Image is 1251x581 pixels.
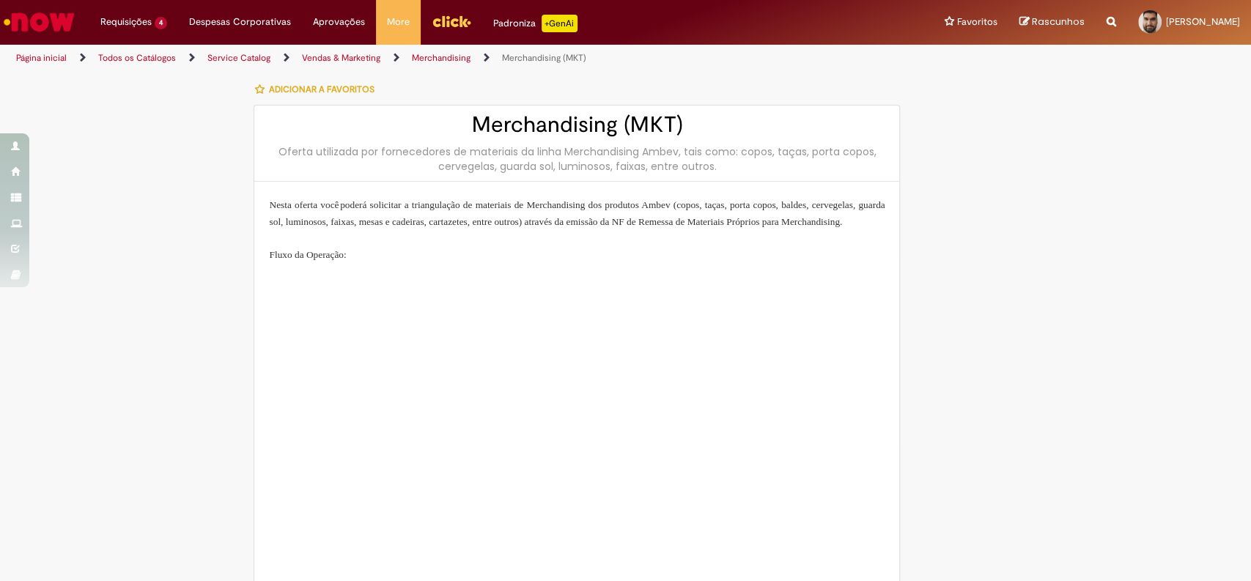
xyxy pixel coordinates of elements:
span: [PERSON_NAME] [1166,15,1240,28]
span: More [387,15,410,29]
span: Aprovações [313,15,365,29]
span: Fluxo da Operação: [269,249,346,260]
img: ServiceNow [1,7,77,37]
a: Merchandising [412,52,470,64]
span: Rascunhos [1032,15,1085,29]
img: click_logo_yellow_360x200.png [432,10,471,32]
a: Página inicial [16,52,67,64]
p: +GenAi [542,15,577,32]
span: Adicionar a Favoritos [268,84,374,95]
span: Favoritos [957,15,997,29]
button: Adicionar a Favoritos [254,74,382,105]
span: Requisições [100,15,152,29]
a: Merchandising (MKT) [502,52,586,64]
a: Vendas & Marketing [302,52,380,64]
div: Padroniza [493,15,577,32]
span: 4 [155,17,167,29]
a: Rascunhos [1019,15,1085,29]
ul: Trilhas de página [11,45,823,72]
div: Oferta utilizada por fornecedores de materiais da linha Merchandising Ambev, tais como: copos, ta... [269,144,885,174]
span: Despesas Corporativas [189,15,291,29]
a: Todos os Catálogos [98,52,176,64]
span: Nesta oferta você poderá solicitar a triangulação de materiais de Merchandising dos produtos Ambe... [269,199,885,227]
a: Service Catalog [207,52,270,64]
h2: Merchandising (MKT) [269,113,885,137]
